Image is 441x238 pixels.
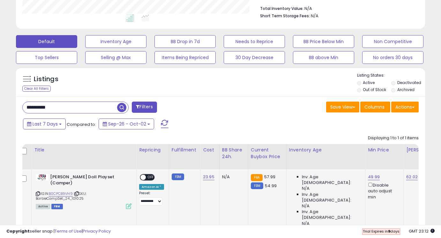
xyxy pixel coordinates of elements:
[85,51,146,64] button: Selling @ Max
[203,174,214,180] a: 23.95
[302,221,310,226] span: N/A
[368,135,419,141] div: Displaying 1 to 1 of 1 items
[362,51,423,64] button: No orders 30 days
[265,183,277,189] span: 54.99
[22,86,51,92] div: Clear All Filters
[139,147,166,153] div: Repricing
[224,35,285,48] button: Needs to Reprice
[33,121,58,127] span: Last 7 Days
[397,80,421,85] label: Deactivated
[50,174,128,188] b: [PERSON_NAME] Doll Playset (Camper)
[260,4,414,12] li: N/A
[55,228,82,234] a: Terms of Use
[364,104,385,110] span: Columns
[222,147,245,160] div: BB Share 24h.
[368,181,399,200] div: Disable auto adjust min
[85,35,146,48] button: Inventory Age
[16,51,77,64] button: Top Sellers
[224,51,285,64] button: 30 Day Decrease
[146,175,156,180] span: OFF
[172,147,198,153] div: Fulfillment
[260,13,310,19] b: Short Term Storage Fees:
[36,204,50,209] span: All listings currently available for purchase on Amazon
[326,102,359,112] button: Save View
[67,121,96,127] span: Compared to:
[406,174,418,180] a: 62.02
[36,191,86,201] span: | SKU: BarbieCampSet_24_101025
[154,35,216,48] button: BB Drop in 7d
[132,102,157,113] button: Filters
[108,121,146,127] span: Sep-26 - Oct-02
[391,102,419,112] button: Actions
[34,147,134,153] div: Title
[251,147,284,160] div: Current Buybox Price
[139,191,164,205] div: Preset:
[302,192,360,203] span: Inv. Age [DEMOGRAPHIC_DATA]:
[83,228,111,234] a: Privacy Policy
[172,173,184,180] small: FBM
[293,51,354,64] button: BB above Min
[409,228,435,234] span: 2025-10-10 23:12 GMT
[363,229,400,234] span: Trial Expires in days
[357,73,425,79] p: Listing States:
[203,147,217,153] div: Cost
[368,174,380,180] a: 49.99
[23,119,66,129] button: Last 7 Days
[36,174,131,208] div: ASIN:
[302,174,360,186] span: Inv. Age [DEMOGRAPHIC_DATA]:
[368,147,401,153] div: Min Price
[388,229,390,234] b: 9
[99,119,154,129] button: Sep-26 - Oct-02
[222,174,243,180] div: N/A
[302,209,360,220] span: Inv. Age [DEMOGRAPHIC_DATA]:
[139,184,164,190] div: Amazon AI *
[251,174,263,181] small: FBA
[363,80,375,85] label: Active
[16,35,77,48] button: Default
[293,35,354,48] button: BB Price Below Min
[260,6,303,11] b: Total Inventory Value:
[49,191,73,196] a: B0CPCB9VH9
[264,174,275,180] span: 57.99
[289,147,363,153] div: Inventory Age
[6,228,30,234] strong: Copyright
[6,228,111,234] div: seller snap | |
[363,87,386,92] label: Out of Stock
[51,204,63,209] span: FBM
[360,102,390,112] button: Columns
[251,182,263,189] small: FBM
[302,203,310,209] span: N/A
[154,51,216,64] button: Items Being Repriced
[311,13,318,19] span: N/A
[34,75,58,84] h5: Listings
[36,174,49,180] img: 311fsjwR5PL._SL40_.jpg
[302,186,310,191] span: N/A
[397,87,415,92] label: Archived
[362,35,423,48] button: Non Competitive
